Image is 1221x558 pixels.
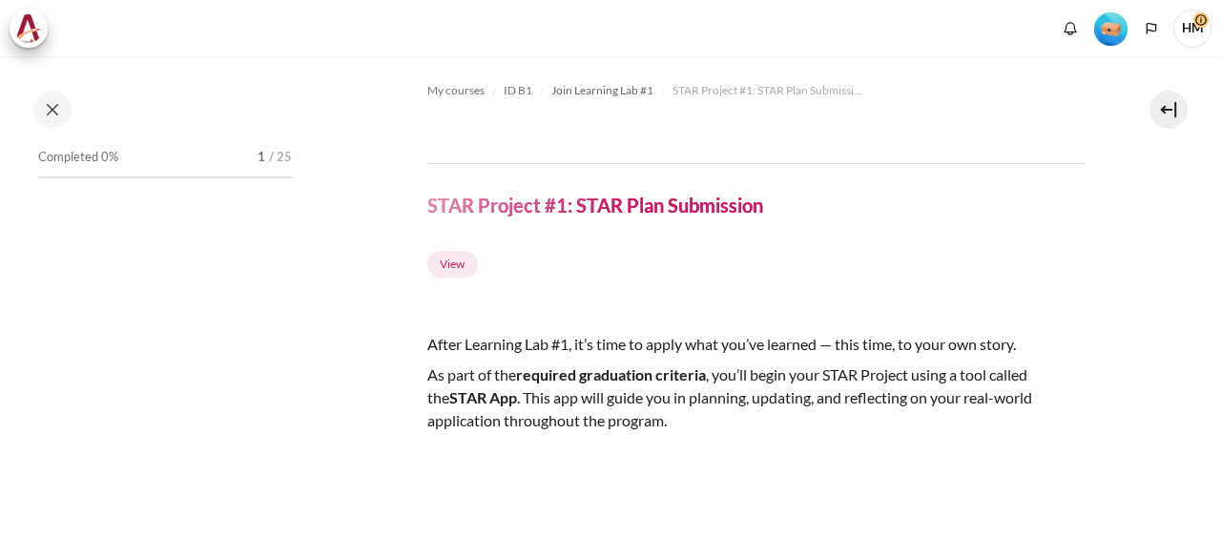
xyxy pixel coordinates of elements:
[427,363,1086,432] p: As part of the , you’ll begin your STAR Project using a tool called the . This app will guide you...
[673,79,863,102] a: STAR Project #1: STAR Plan Submission
[440,256,465,273] span: View
[1173,10,1211,48] span: HM
[504,82,532,99] span: ID B1
[38,148,118,167] span: Completed 0%
[449,388,517,406] strong: STAR App
[427,333,1086,356] p: After Learning Lab #1, it’s time to apply what you’ve learned — this time, to your own story.
[1137,14,1166,43] button: Languages
[551,82,653,99] span: Join Learning Lab #1
[427,193,763,217] h4: STAR Project #1: STAR Plan Submission
[258,148,265,167] span: 1
[427,75,1086,106] nav: Navigation bar
[1086,10,1135,46] a: Level #1
[10,10,57,48] a: Architeck Architeck
[504,79,532,102] a: ID B1
[1173,10,1211,48] a: User menu
[15,14,42,43] img: Architeck
[427,79,485,102] a: My courses
[427,82,485,99] span: My courses
[1094,12,1128,46] img: Level #1
[516,365,706,383] strong: required graduation criteria
[38,144,292,197] a: Completed 0% 1 / 25
[427,247,482,281] div: Completion requirements for STAR Project #1: STAR Plan Submission
[673,82,863,99] span: STAR Project #1: STAR Plan Submission
[551,79,653,102] a: Join Learning Lab #1
[269,148,292,167] span: / 25
[1056,14,1085,43] div: Show notification window with no new notifications
[1094,10,1128,46] div: Level #1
